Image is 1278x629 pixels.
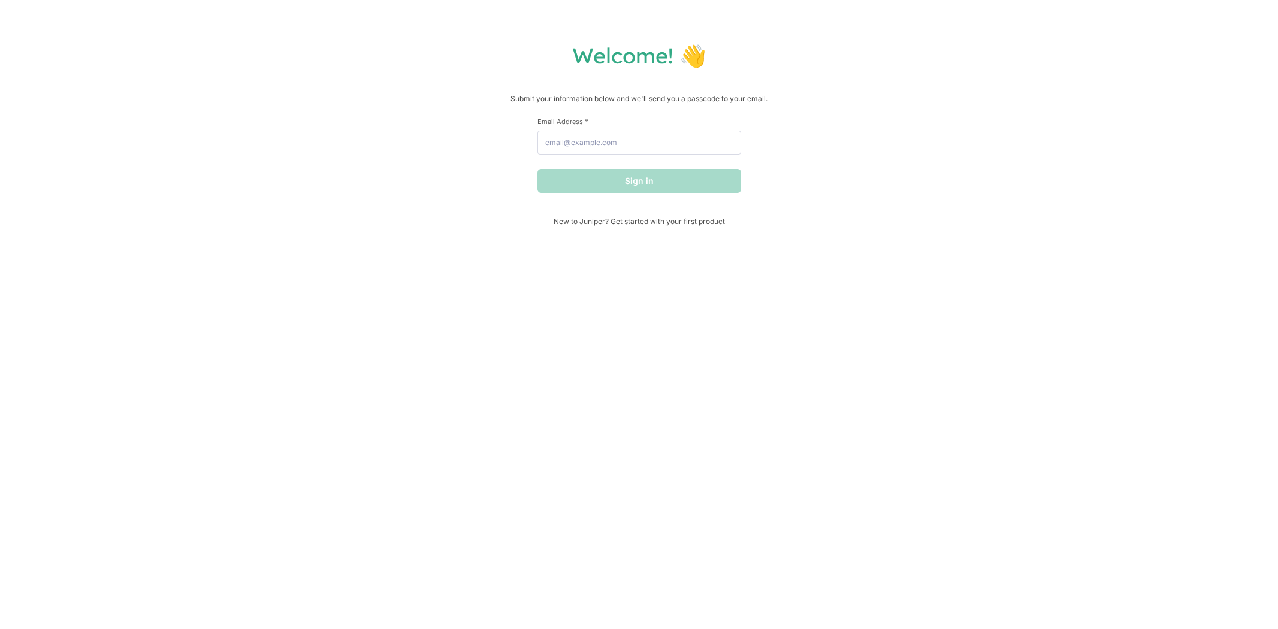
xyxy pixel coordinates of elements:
span: New to Juniper? Get started with your first product [537,217,741,226]
p: Submit your information below and we'll send you a passcode to your email. [12,93,1266,105]
h1: Welcome! 👋 [12,42,1266,69]
span: This field is required. [585,117,588,126]
label: Email Address [537,117,741,126]
input: email@example.com [537,131,741,155]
